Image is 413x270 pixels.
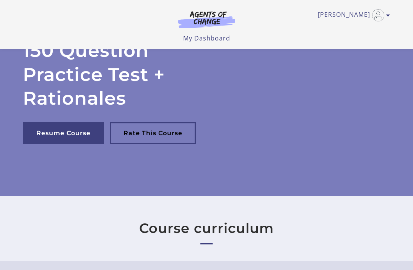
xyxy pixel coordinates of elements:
img: Agents of Change Logo [170,11,243,28]
h2: 150 Question Practice Test + Rationales [23,39,206,110]
h2: Course curriculum [139,220,274,236]
a: Resume Course [23,122,104,144]
a: My Dashboard [183,34,230,42]
a: Rate This Course [110,122,196,144]
a: Toggle menu [318,9,386,21]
